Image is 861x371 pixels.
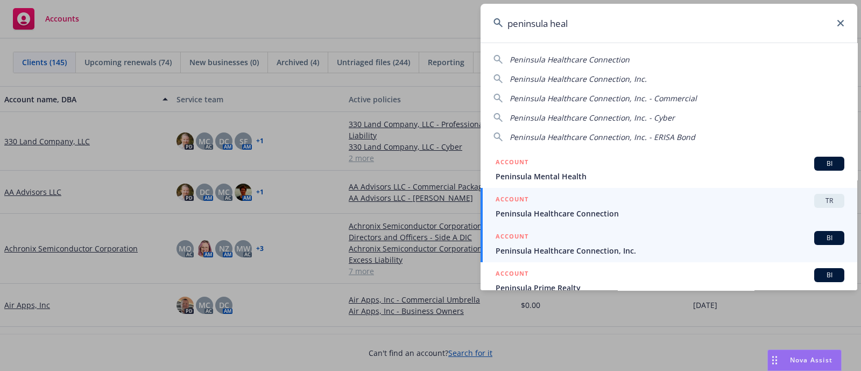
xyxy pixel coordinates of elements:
[818,270,840,280] span: BI
[818,159,840,169] span: BI
[481,151,857,188] a: ACCOUNTBIPeninsula Mental Health
[496,208,844,219] span: Peninsula Healthcare Connection
[481,4,857,43] input: Search...
[510,132,695,142] span: Peninsula Healthcare Connection, Inc. - ERISA Bond
[496,268,528,281] h5: ACCOUNT
[767,349,842,371] button: Nova Assist
[496,194,528,207] h5: ACCOUNT
[768,350,781,370] div: Drag to move
[790,355,832,365] span: Nova Assist
[818,196,840,206] span: TR
[481,225,857,262] a: ACCOUNTBIPeninsula Healthcare Connection, Inc.
[510,113,675,123] span: Peninsula Healthcare Connection, Inc. - Cyber
[496,282,844,293] span: Peninsula Prime Realty
[510,74,647,84] span: Peninsula Healthcare Connection, Inc.
[496,231,528,244] h5: ACCOUNT
[496,171,844,182] span: Peninsula Mental Health
[510,54,630,65] span: Peninsula Healthcare Connection
[510,93,697,103] span: Peninsula Healthcare Connection, Inc. - Commercial
[818,233,840,243] span: BI
[481,262,857,299] a: ACCOUNTBIPeninsula Prime Realty
[496,157,528,170] h5: ACCOUNT
[496,245,844,256] span: Peninsula Healthcare Connection, Inc.
[481,188,857,225] a: ACCOUNTTRPeninsula Healthcare Connection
